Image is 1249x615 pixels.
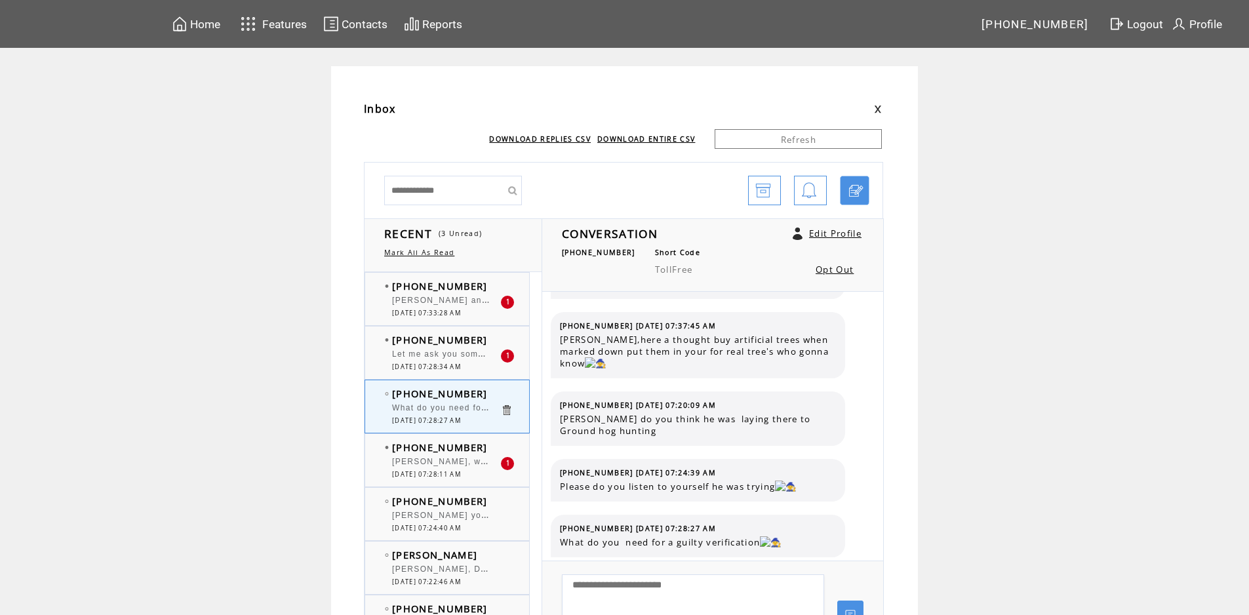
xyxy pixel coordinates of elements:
img: profile.svg [1171,16,1187,32]
span: [DATE] 07:28:34 AM [392,363,461,371]
span: Profile [1189,18,1222,31]
span: Contacts [342,18,387,31]
span: [PERSON_NAME] [392,548,477,561]
span: [PHONE_NUMBER] [DATE] 07:20:09 AM [560,401,716,410]
span: [PHONE_NUMBER] [DATE] 07:24:39 AM [560,468,716,477]
a: Click to edit user profile [793,228,803,240]
span: [DATE] 07:22:46 AM [392,578,461,586]
span: [PHONE_NUMBER] [DATE] 07:28:27 AM [560,524,716,533]
span: RECENT [384,226,432,241]
span: [PHONE_NUMBER] [562,248,635,257]
img: bulletFull.png [385,285,389,288]
span: TollFree [655,264,693,275]
img: features.svg [237,13,260,35]
span: [PHONE_NUMBER] [392,387,488,400]
a: Edit Profile [809,228,862,239]
a: DOWNLOAD REPLIES CSV [489,134,591,144]
span: [PERSON_NAME],here a thought buy artificial trees when marked down put them in your for real tree... [560,334,835,369]
a: Opt Out [816,264,854,275]
span: [DATE] 07:24:40 AM [392,524,461,532]
img: home.svg [172,16,188,32]
span: Reports [422,18,462,31]
img: bulletFull.png [385,338,389,342]
img: archive.png [755,176,771,206]
span: [PHONE_NUMBER] [392,602,488,615]
span: [PHONE_NUMBER] [981,18,1089,31]
a: Features [235,11,309,37]
a: Mark All As Read [384,248,454,257]
span: [PHONE_NUMBER] [392,441,488,454]
span: (3 Unread) [439,229,482,238]
span: What do you need for a guilty verification [392,403,592,412]
a: Click to start a chat with mobile number by SMS [840,176,869,205]
div: 1 [501,296,514,309]
span: What do you need for a guilty verification [560,536,835,548]
img: 🧙 [760,536,782,548]
img: bulletEmpty.png [385,553,389,557]
img: exit.svg [1109,16,1124,32]
span: CONVERSATION [562,226,658,241]
span: Logout [1127,18,1163,31]
span: [PHONE_NUMBER] [392,333,488,346]
span: [PHONE_NUMBER] [DATE] 07:37:45 AM [560,321,716,330]
span: Features [262,18,307,31]
span: Short Code [655,248,700,257]
a: Refresh [715,129,882,149]
img: contacts.svg [323,16,339,32]
img: bell.png [801,176,817,206]
span: [PERSON_NAME] you and [PERSON_NAME] are both idiots [392,507,650,521]
a: Logout [1107,14,1169,34]
span: [PERSON_NAME] do you think he was laying there to Ground hog hunting [560,413,835,437]
img: chart.svg [404,16,420,32]
div: 1 [501,349,514,363]
input: Submit [502,176,522,205]
a: Profile [1169,14,1224,34]
span: Home [190,18,220,31]
a: Click to delete these messgaes [500,404,513,416]
img: bulletEmpty.png [385,607,389,610]
img: bulletEmpty.png [385,500,389,503]
a: Reports [402,14,464,34]
span: [PHONE_NUMBER] [392,494,488,507]
span: [DATE] 07:28:27 AM [392,416,461,425]
a: Contacts [321,14,389,34]
span: [PERSON_NAME], Did you say rapture?? F&CK, did I miss that [DATE]?? Sorry, I had to work. Lol lol... [392,565,1006,574]
div: 1 [501,457,514,470]
span: [DATE] 07:28:11 AM [392,470,461,479]
img: bulletEmpty.png [385,392,389,395]
span: [PERSON_NAME], was he actually the President at the time? [392,454,656,467]
a: Home [170,14,222,34]
img: 🧙 [585,357,607,369]
span: [DATE] 07:33:28 AM [392,309,461,317]
span: [PERSON_NAME] and [PERSON_NAME] never killed anyone [392,292,654,306]
span: Please do you listen to yourself he was trying [560,481,835,492]
img: 🧙 [775,481,797,492]
a: DOWNLOAD ENTIRE CSV [597,134,695,144]
img: bulletFull.png [385,446,389,449]
span: Inbox [364,102,396,116]
span: [PHONE_NUMBER] [392,279,488,292]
